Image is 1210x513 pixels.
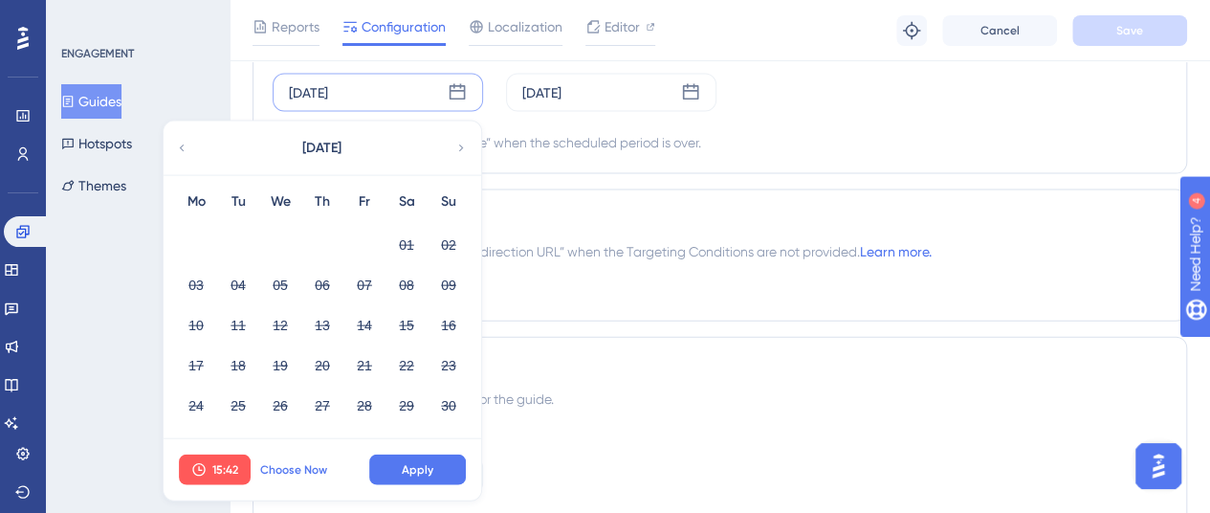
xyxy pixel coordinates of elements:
div: Advanced Settings [273,357,1167,380]
button: 02 [432,229,465,261]
span: [DATE] [302,137,341,160]
button: 29 [390,390,423,422]
button: [DATE] [226,129,417,167]
button: 07 [348,269,381,301]
button: 14 [348,309,381,342]
button: 17 [180,349,212,382]
button: Guides [61,84,121,119]
button: 22 [390,349,423,382]
div: Su [428,190,470,213]
span: The browser will redirect to the “Redirection URL” when the Targeting Conditions are not provided. [273,240,932,263]
div: ENGAGEMENT [61,46,134,61]
button: 10 [180,309,212,342]
button: 06 [306,269,339,301]
button: 30 [432,390,465,422]
div: [DATE] [522,81,561,104]
div: Th [301,190,343,213]
span: Choose Now [260,462,327,478]
button: 26 [264,390,297,422]
div: Container [273,426,1167,449]
span: Apply [402,462,433,478]
button: 21 [348,349,381,382]
button: 20 [306,349,339,382]
span: Reports [272,15,319,38]
span: Need Help? [45,5,120,28]
button: 19 [264,349,297,382]
div: We [259,190,301,213]
span: Configuration [362,15,446,38]
button: 12 [264,309,297,342]
span: Save [1116,23,1143,38]
button: Cancel [942,15,1057,46]
button: 13 [306,309,339,342]
a: Learn more. [860,244,932,259]
button: 08 [390,269,423,301]
button: 18 [222,349,254,382]
button: 27 [306,390,339,422]
button: Themes [61,168,126,203]
span: Localization [488,15,562,38]
iframe: UserGuiding AI Assistant Launcher [1130,437,1187,495]
button: Hotspots [61,126,132,161]
button: 11 [222,309,254,342]
button: 03 [180,269,212,301]
button: 04 [222,269,254,301]
div: Tu [217,190,259,213]
span: Editor [605,15,640,38]
button: 28 [348,390,381,422]
div: [DATE] [289,81,328,104]
div: Sa [385,190,428,213]
button: 23 [432,349,465,382]
button: Apply [369,455,466,485]
button: 16 [432,309,465,342]
span: 15:42 [212,462,238,478]
button: 15 [390,309,423,342]
div: Choose the container and theme for the guide. [273,388,1167,411]
div: Redirection [273,210,1167,233]
button: Save [1072,15,1187,46]
span: Cancel [980,23,1020,38]
button: 05 [264,269,297,301]
div: Mo [175,190,217,213]
button: 24 [180,390,212,422]
button: 15:42 [179,455,251,485]
div: 4 [133,10,139,25]
div: Automatically set as “Inactive” when the scheduled period is over. [307,131,701,154]
button: 25 [222,390,254,422]
button: Choose Now [251,455,337,485]
button: 09 [432,269,465,301]
div: Fr [343,190,385,213]
button: 01 [390,229,423,261]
